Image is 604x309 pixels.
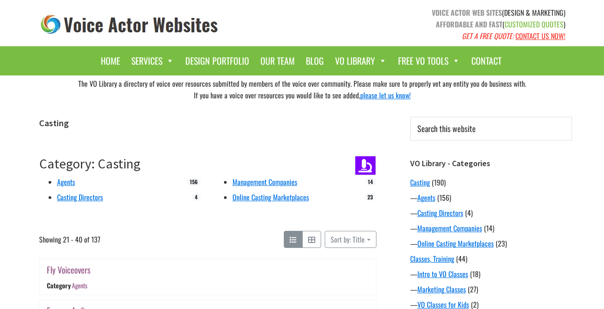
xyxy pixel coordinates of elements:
[484,223,494,234] span: (14)
[410,177,430,188] a: Casting
[360,90,411,101] a: please let us know!
[192,193,201,201] span: 4
[233,177,297,187] a: Management Companies
[467,51,506,71] a: Contact
[309,7,565,42] p: (DESIGN & MARKETING) ( )
[410,269,572,279] div: —
[410,223,572,234] div: —
[181,51,254,71] a: Design Portfolio
[515,31,565,41] a: CONTACT US NOW!
[470,269,480,279] span: (18)
[437,192,451,203] span: (156)
[127,51,179,71] a: Services
[47,281,71,291] div: Category
[57,177,75,187] a: Agents
[505,19,564,30] span: CUSTOMIZED QUOTES
[39,155,140,172] a: Category: Casting
[410,117,572,141] input: Search this website
[39,231,100,248] span: Showing 21 - 40 of 137
[394,51,465,71] a: Free VO Tools
[364,193,376,201] span: 23
[39,13,220,36] img: voice_actor_websites_logo
[417,284,466,295] a: Marketing Classes
[432,7,502,18] strong: VOICE ACTOR WEB SITES
[96,51,125,71] a: Home
[57,192,103,203] a: Casting Directors
[417,238,494,249] a: Online Casting Marketplaces
[331,51,391,71] a: VO Library
[417,207,463,218] a: Casting Directors
[462,31,514,41] em: GET A FREE QUOTE:
[410,238,572,249] div: —
[410,253,454,264] a: Classes, Training
[417,269,468,279] a: Intro to VO Classes
[410,207,572,218] div: —
[365,178,376,186] span: 14
[301,51,328,71] a: Blog
[410,284,572,295] div: —
[325,231,376,248] button: Sort by: Title
[39,118,376,128] h1: Casting
[417,192,435,203] a: Agents
[410,159,572,168] h3: VO Library - Categories
[233,192,309,203] a: Online Casting Marketplaces
[256,51,299,71] a: Our Team
[496,238,507,249] span: (23)
[456,253,467,264] span: (44)
[187,178,201,186] span: 156
[410,192,572,203] div: —
[47,263,90,276] a: Fly Voiceovers
[32,75,572,103] div: The VO Library a directory of voice over resources submitted by members of the voice over communi...
[465,207,473,218] span: (4)
[468,284,478,295] span: (27)
[432,177,446,188] span: (190)
[417,223,482,234] a: Management Companies
[436,19,502,30] strong: AFFORDABLE AND FAST
[72,281,87,291] a: Agents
